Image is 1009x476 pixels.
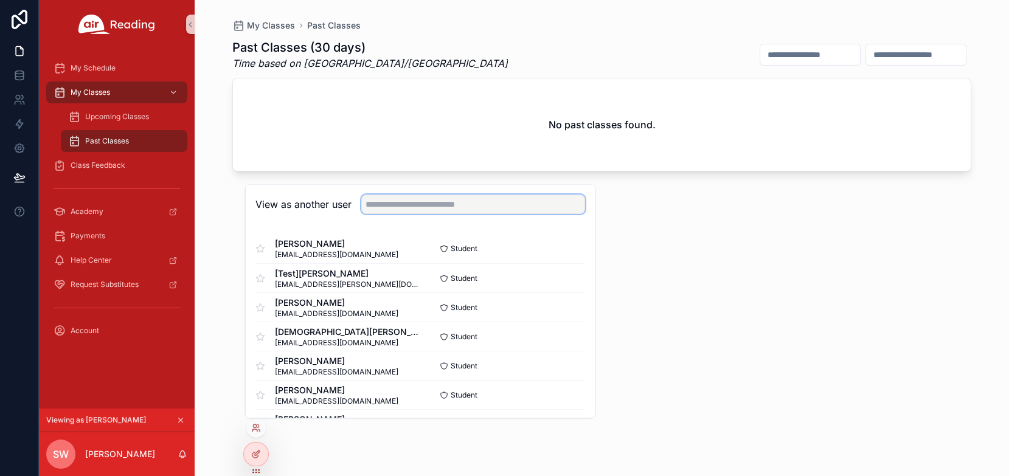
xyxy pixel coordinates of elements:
h2: No past classes found. [549,117,656,132]
span: [PERSON_NAME] [275,238,398,250]
span: Student [451,244,477,254]
span: Student [451,361,477,371]
span: [EMAIL_ADDRESS][DOMAIN_NAME] [275,250,398,260]
span: Upcoming Classes [85,112,149,122]
a: Class Feedback [46,154,187,176]
h2: View as another user [255,197,352,212]
span: [EMAIL_ADDRESS][DOMAIN_NAME] [275,396,398,406]
p: [PERSON_NAME] [85,448,155,460]
span: My Classes [71,88,110,97]
span: [Test][PERSON_NAME] [275,267,420,280]
span: My Schedule [71,63,116,73]
span: [EMAIL_ADDRESS][DOMAIN_NAME] [275,338,420,348]
a: Past Classes [61,130,187,152]
a: Payments [46,225,187,247]
a: Account [46,320,187,342]
a: Upcoming Classes [61,106,187,128]
span: [PERSON_NAME] [275,297,398,309]
span: Account [71,326,99,336]
a: My Classes [232,19,295,32]
span: [EMAIL_ADDRESS][DOMAIN_NAME] [275,309,398,319]
span: Class Feedback [71,160,125,170]
span: Student [451,274,477,283]
span: Academy [71,207,103,216]
span: [EMAIL_ADDRESS][DOMAIN_NAME] [275,367,398,377]
span: [EMAIL_ADDRESS][PERSON_NAME][DOMAIN_NAME] [275,280,420,289]
span: [DEMOGRAPHIC_DATA][PERSON_NAME] [275,326,420,338]
a: My Classes [46,81,187,103]
a: Academy [46,201,187,222]
span: Student [451,390,477,400]
h1: Past Classes (30 days) [232,39,508,56]
a: Request Substitutes [46,274,187,295]
a: Past Classes [307,19,361,32]
img: App logo [78,15,155,34]
a: My Schedule [46,57,187,79]
span: Payments [71,231,105,241]
span: Past Classes [85,136,129,146]
span: My Classes [247,19,295,32]
span: [PERSON_NAME] [275,384,398,396]
span: Student [451,332,477,342]
span: SW [53,447,69,461]
span: Help Center [71,255,112,265]
span: Viewing as [PERSON_NAME] [46,415,146,425]
span: [PERSON_NAME] [275,355,398,367]
a: Help Center [46,249,187,271]
span: [PERSON_NAME] [275,413,398,426]
span: Request Substitutes [71,280,139,289]
em: Time based on [GEOGRAPHIC_DATA]/[GEOGRAPHIC_DATA] [232,56,508,71]
span: Student [451,303,477,312]
div: scrollable content [39,49,195,357]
